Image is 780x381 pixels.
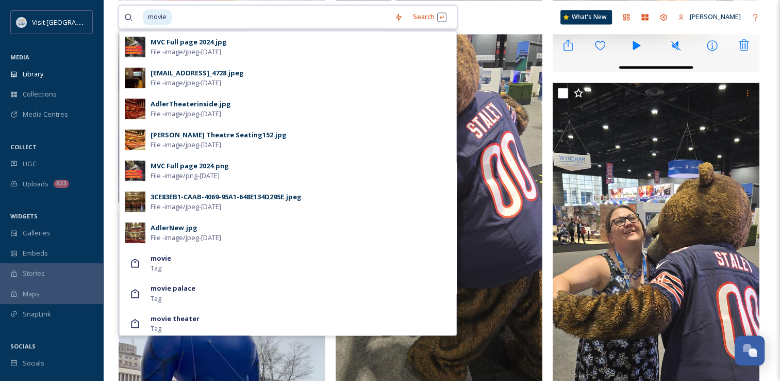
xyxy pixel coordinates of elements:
[690,12,741,21] span: [PERSON_NAME]
[143,9,172,24] span: movie
[151,233,221,243] span: File - image/jpeg - [DATE]
[151,99,231,109] div: AdlerTheaterinside.jpg
[10,53,29,61] span: MEDIA
[125,192,145,212] img: 422b741f-3ecc-40b2-baaa-da3741fbfe51.jpg
[23,268,45,278] span: Stories
[560,10,612,24] a: What's New
[151,171,220,181] span: File - image/png - [DATE]
[151,192,302,202] div: 3CE83EB1-CAAB-4069-95A1-648E134D295E.jpeg
[151,324,161,334] span: Tag
[125,223,145,243] img: 718433bd-8a1d-4374-9403-b4ca9fb8078e.jpg
[23,248,48,258] span: Embeds
[23,309,51,319] span: SnapLink
[151,161,229,171] div: MVC Full page 2024.png
[54,180,69,188] div: 823
[151,263,161,273] span: Tag
[151,294,161,304] span: Tag
[151,78,221,88] span: File - image/jpeg - [DATE]
[23,358,44,368] span: Socials
[151,140,221,150] span: File - image/jpeg - [DATE]
[151,202,221,212] span: File - image/jpeg - [DATE]
[151,283,195,293] strong: movie palace
[16,17,27,27] img: QCCVB_VISIT_vert_logo_4c_tagline_122019.svg
[151,253,171,263] strong: movie
[151,68,244,78] div: [EMAIL_ADDRESS]_4728.jpeg
[23,228,51,238] span: Galleries
[125,68,145,88] img: b10b5607-a55f-4aa5-b819-e4701aba9066.jpg
[408,7,452,27] div: Search
[23,179,48,189] span: Uploads
[23,159,37,169] span: UGC
[151,47,221,57] span: File - image/jpeg - [DATE]
[23,109,68,119] span: Media Centres
[10,212,38,220] span: WIDGETS
[151,37,227,47] div: MVC Full page 2024.jpg
[23,89,57,99] span: Collections
[151,314,200,323] strong: movie theater
[23,289,40,299] span: Maps
[151,130,287,140] div: [PERSON_NAME] Theatre Seating152.jpg
[151,109,221,119] span: File - image/jpeg - [DATE]
[125,130,145,150] img: c832c4e7-e611-4c85-89ba-2f04a9a0d740.jpg
[10,342,36,350] span: SOCIALS
[673,7,746,27] a: [PERSON_NAME]
[125,99,145,119] img: cce858ec-d77f-4a05-9887-3c9b8218a5a8.jpg
[125,161,145,181] img: 7233c25c-3045-4ef6-9cfd-00e9275277c3.jpg
[125,37,145,57] img: 8254fc32-1c41-4cd3-88d1-bcef9b01ab4e.jpg
[735,336,765,366] button: Open Chat
[151,223,197,233] div: AdlerNew.jpg
[10,143,37,151] span: COLLECT
[23,69,43,79] span: Library
[32,17,112,27] span: Visit [GEOGRAPHIC_DATA]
